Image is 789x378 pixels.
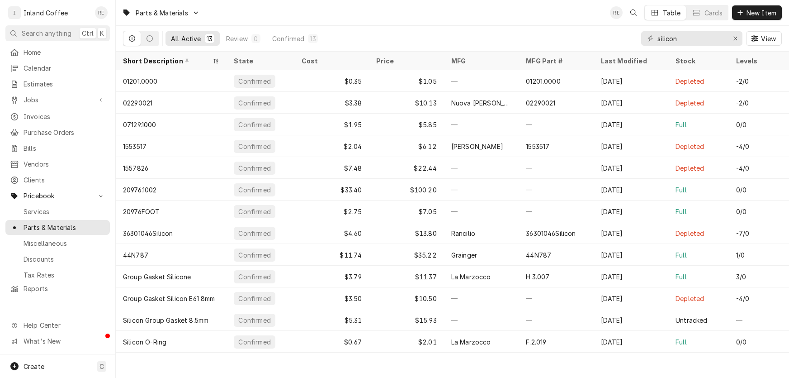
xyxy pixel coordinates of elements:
a: Calendar [5,61,110,76]
div: Price [376,56,435,66]
div: — [519,201,593,222]
button: View [746,31,782,46]
input: Keyword search [657,31,725,46]
div: 07129.1000 [123,120,156,129]
div: RE [610,6,623,19]
div: Full [676,207,687,216]
span: Calendar [24,63,105,73]
div: [DATE] [594,222,668,244]
div: La Marzocco [451,337,491,347]
div: Confirmed [237,250,271,260]
span: View [759,34,778,43]
div: $0.35 [294,70,369,92]
div: $1.95 [294,114,369,135]
span: Home [24,48,105,57]
div: [PERSON_NAME] [451,142,503,151]
div: 0/0 [736,185,746,195]
span: Services [24,207,105,216]
div: 36301046Silicon [526,229,576,238]
div: 1557826 [123,163,148,173]
div: $11.74 [294,244,369,266]
div: 13 [207,34,213,43]
a: Estimates [5,77,110,91]
div: 36301046Silicon [123,229,173,238]
span: Reports [24,284,105,293]
div: $3.79 [294,266,369,287]
div: Ruth Easley's Avatar [95,6,108,19]
a: Go to Parts & Materials [118,5,203,20]
div: $5.85 [369,114,444,135]
div: Confirmed [237,316,271,325]
div: $7.48 [294,157,369,179]
div: 20976FOOT [123,207,160,216]
div: -4/0 [736,294,750,303]
span: Help Center [24,321,104,330]
div: 0 [253,34,259,43]
div: -2/0 [736,98,749,108]
div: $3.38 [294,92,369,114]
div: $3.50 [294,287,369,309]
div: Depleted [676,163,704,173]
div: $11.37 [369,266,444,287]
div: [DATE] [594,201,668,222]
div: Untracked [676,316,707,325]
div: $7.05 [369,201,444,222]
span: Invoices [24,112,105,121]
div: La Marzocco [451,272,491,282]
div: Short Description [123,56,210,66]
span: Pricebook [24,191,92,201]
a: Discounts [5,252,110,267]
div: $22.44 [369,157,444,179]
div: 02290021 [526,98,555,108]
div: F.2.019 [526,337,546,347]
a: Go to Help Center [5,318,110,333]
button: Erase input [728,31,742,46]
a: Miscellaneous [5,236,110,251]
div: Full [676,337,687,347]
div: $10.50 [369,287,444,309]
div: Silicon Group Gasket 8.5mm [123,316,208,325]
div: 02290021 [123,98,152,108]
span: What's New [24,336,104,346]
div: Full [676,120,687,129]
button: New Item [732,5,782,20]
a: Go to What's New [5,334,110,349]
div: 20976.1002 [123,185,157,195]
div: Full [676,250,687,260]
a: Purchase Orders [5,125,110,140]
div: 1553517 [123,142,146,151]
div: Confirmed [237,77,271,86]
div: $10.13 [369,92,444,114]
div: Confirmed [237,142,271,151]
div: Confirmed [237,98,271,108]
div: — [519,157,593,179]
div: [DATE] [594,266,668,287]
span: Clients [24,175,105,185]
div: All Active [171,34,201,43]
span: Search anything [22,29,71,38]
div: I [8,6,21,19]
div: Rancilio [451,229,475,238]
button: Open search [626,5,641,20]
div: Cost [302,56,360,66]
div: [DATE] [594,309,668,331]
div: — [519,114,593,135]
span: New Item [745,8,778,18]
div: $15.93 [369,309,444,331]
div: 3/0 [736,272,746,282]
span: Parts & Materials [136,8,188,18]
div: — [519,309,593,331]
div: $5.31 [294,309,369,331]
span: Jobs [24,95,92,105]
a: Clients [5,172,110,187]
div: Last Modified [601,56,659,66]
div: $6.12 [369,135,444,157]
div: Confirmed [237,337,271,347]
a: Reports [5,281,110,296]
div: Confirmed [237,294,271,303]
div: $0.67 [294,331,369,353]
div: Depleted [676,294,704,303]
a: Tax Rates [5,268,110,282]
div: Nuova [PERSON_NAME] [451,98,511,108]
div: [DATE] [594,331,668,353]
